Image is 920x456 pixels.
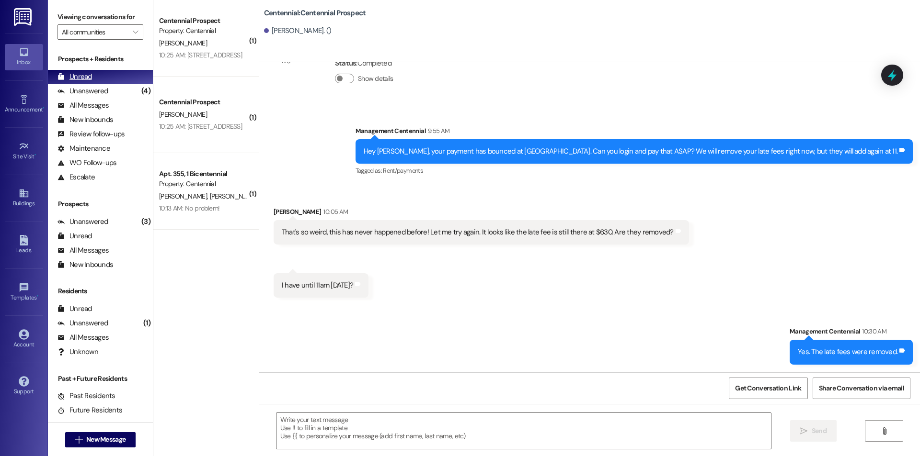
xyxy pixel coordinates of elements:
span: Get Conversation Link [735,383,801,393]
div: Maintenance [57,144,110,154]
div: Hey [PERSON_NAME], your payment has bounced at [GEOGRAPHIC_DATA]. Can you login and pay that ASAP... [364,146,898,156]
div: All Messages [57,245,109,256]
b: Status [335,58,356,68]
a: Templates • [5,279,43,305]
span: Rent/payments [383,167,423,175]
div: Unread [57,72,92,82]
label: Show details [358,74,393,84]
div: That's so weird, this has never happened before! Let me try again. It looks like the late fee is ... [282,227,674,237]
a: Support [5,373,43,399]
div: I have until 11am [DATE]? [282,280,353,290]
div: (4) [139,84,153,99]
div: 10:25 AM: [STREET_ADDRESS] [159,122,242,131]
span: Share Conversation via email [819,383,904,393]
a: Inbox [5,44,43,70]
div: 10:25 AM: [STREET_ADDRESS] [159,51,242,59]
span: [PERSON_NAME] [209,192,260,200]
div: (1) [141,316,153,331]
div: Management Centennial [790,326,913,340]
div: 10:30 AM [860,326,886,336]
i:  [133,28,138,36]
div: Prospects + Residents [48,54,153,64]
i:  [881,427,888,435]
div: Unknown [57,347,98,357]
div: Review follow-ups [57,129,125,139]
span: • [34,152,36,158]
div: 10:05 AM [321,207,348,217]
span: • [43,105,44,111]
div: Property: Centennial [159,26,248,36]
div: Unanswered [57,86,108,96]
i:  [75,436,82,444]
span: • [37,293,38,300]
span: New Message [86,434,126,445]
a: Leads [5,232,43,258]
div: Unread [57,304,92,314]
div: 9:55 AM [425,126,449,136]
div: Unanswered [57,318,108,328]
div: : Completed [335,56,397,71]
b: Centennial: Centennial Prospect [264,8,366,18]
div: Unread [57,231,92,241]
label: Viewing conversations for [57,10,143,24]
div: All Messages [57,333,109,343]
div: Escalate [57,172,95,182]
div: Unanswered [57,217,108,227]
div: Past Residents [57,391,115,401]
span: [PERSON_NAME] [159,110,207,119]
div: Yes. The late fees were removed. [798,347,897,357]
img: ResiDesk Logo [14,8,34,26]
div: Centennial Prospect [159,16,248,26]
span: [PERSON_NAME] [159,192,210,200]
div: Residents [48,286,153,296]
span: Send [812,426,827,436]
a: Account [5,326,43,352]
span: [PERSON_NAME] [159,39,207,47]
div: All Messages [57,100,109,111]
button: Share Conversation via email [813,378,910,399]
div: WO Follow-ups [57,158,116,168]
div: Property: Centennial [159,179,248,189]
input: All communities [62,24,128,40]
div: (3) [139,214,153,229]
div: Centennial Prospect [159,97,248,107]
a: Buildings [5,185,43,211]
div: [PERSON_NAME] [274,207,689,220]
div: Past + Future Residents [48,374,153,384]
div: 10:13 AM: No problem! [159,204,219,212]
div: New Inbounds [57,260,113,270]
div: Apt. 355, 1 Bicentennial [159,169,248,179]
div: [PERSON_NAME]. () [264,26,332,36]
div: Future Residents [57,405,122,415]
button: New Message [65,432,136,447]
div: Prospects [48,199,153,209]
button: Get Conversation Link [729,378,807,399]
i:  [800,427,807,435]
button: Send [790,420,837,442]
div: New Inbounds [57,115,113,125]
a: Site Visit • [5,138,43,164]
div: Management Centennial [356,126,913,139]
div: Tagged as: [356,164,913,178]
